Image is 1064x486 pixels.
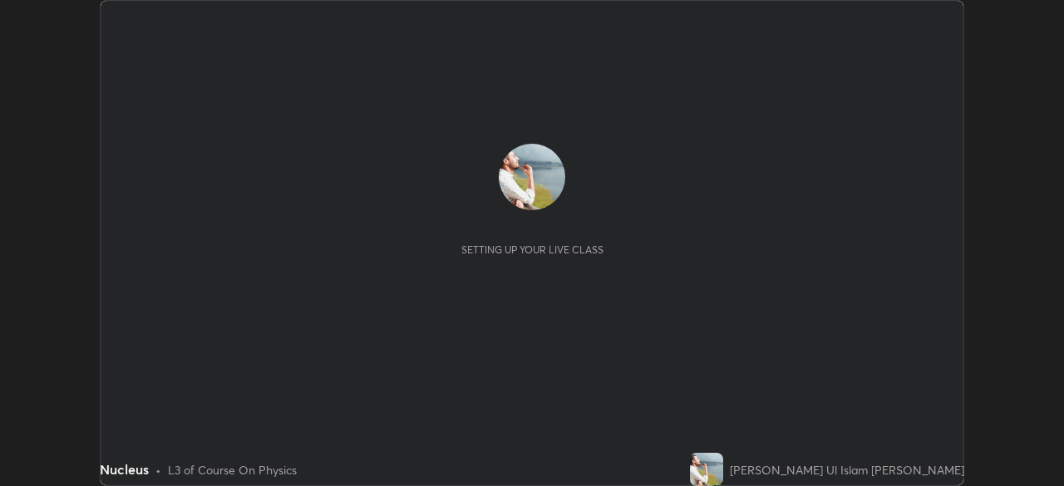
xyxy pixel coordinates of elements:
[499,144,565,210] img: 8542fd9634654b18b5ab1538d47c8f9c.jpg
[100,459,149,479] div: Nucleus
[730,461,964,479] div: [PERSON_NAME] Ul Islam [PERSON_NAME]
[168,461,297,479] div: L3 of Course On Physics
[155,461,161,479] div: •
[690,453,723,486] img: 8542fd9634654b18b5ab1538d47c8f9c.jpg
[461,243,603,256] div: Setting up your live class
